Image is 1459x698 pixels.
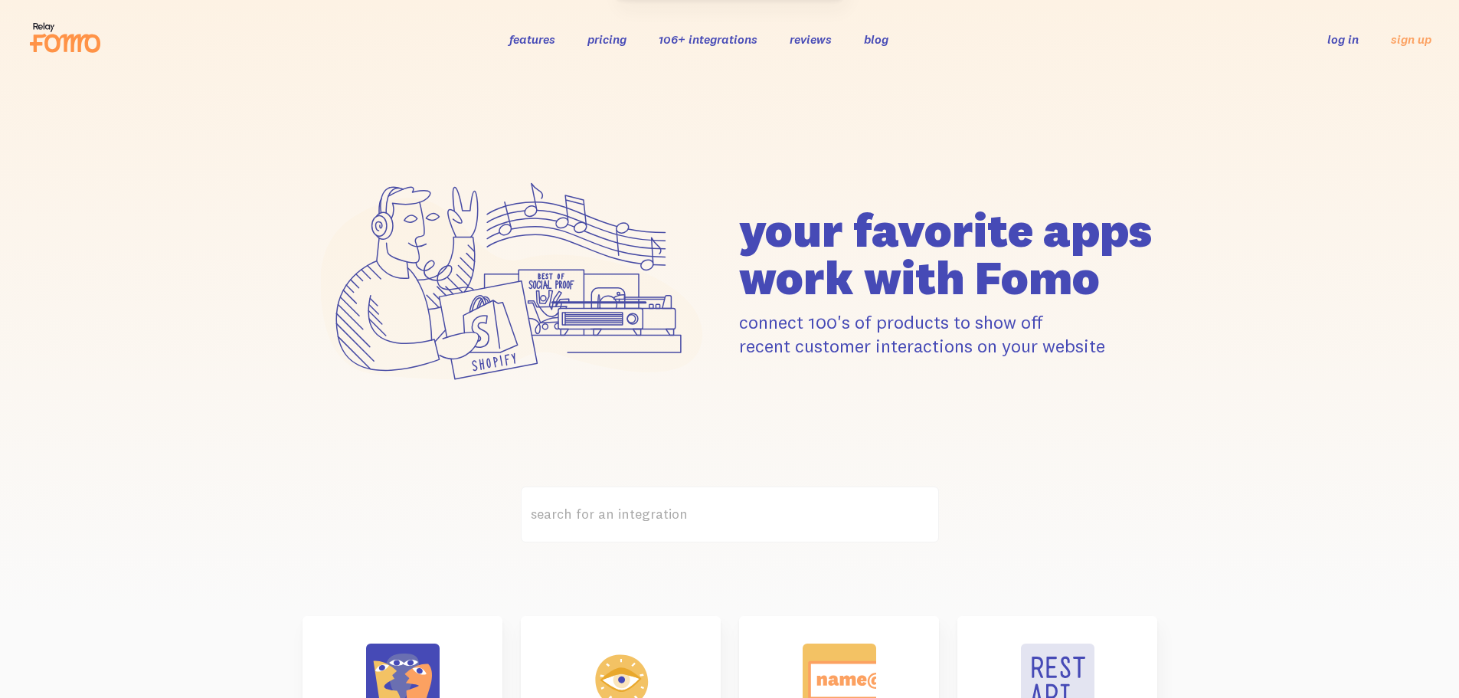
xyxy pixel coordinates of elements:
a: log in [1327,31,1359,47]
a: pricing [587,31,626,47]
label: search for an integration [521,487,939,542]
h1: your favorite apps work with Fomo [739,206,1157,301]
a: reviews [790,31,832,47]
a: sign up [1391,31,1431,48]
a: 106+ integrations [659,31,757,47]
a: blog [864,31,888,47]
p: connect 100's of products to show off recent customer interactions on your website [739,310,1157,358]
a: features [509,31,555,47]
